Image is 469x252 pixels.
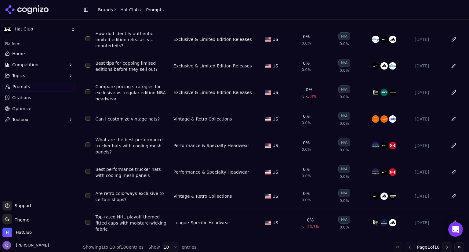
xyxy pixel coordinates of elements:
[449,88,459,97] button: Edit in sheet
[265,194,271,199] img: US flag
[340,121,349,126] span: 0.0%
[173,169,249,175] a: Performance & Specialty Headwear
[306,87,312,93] div: 0%
[173,142,249,149] div: Performance & Specialty Headwear
[389,115,396,123] img: lids
[415,169,443,175] div: [DATE]
[85,193,90,198] button: Select row 61
[2,39,75,49] div: Platform
[265,221,271,225] img: US flag
[417,244,440,250] span: Page 1 of 18
[380,89,388,96] img: dick's sporting goods
[2,104,75,113] a: Optimize
[340,41,349,46] span: 0.0%
[96,116,169,122] a: Can I customize vintage hats?
[302,94,305,99] span: ↘
[302,67,311,72] span: 0.0%
[380,193,388,200] img: adidas
[83,244,144,250] div: Showing 1 to 10 of 180 entries
[146,7,164,13] span: Prompts
[340,174,349,179] span: 0.0%
[96,31,169,49] div: How do I identify authentic limited-edition releases vs. counterfeits?
[372,62,379,70] img: nike
[96,214,169,232] a: Top-rated NHL playoff-themed fitted caps with moisture-wicking fabric
[272,142,278,149] span: US
[2,93,75,103] a: Citations
[2,60,75,70] button: Competition
[272,36,278,42] span: US
[272,63,278,69] span: US
[265,117,271,121] img: US flag
[85,169,90,174] button: Select row 50
[415,142,443,149] div: [DATE]
[389,168,396,176] img: under armour
[85,36,90,41] button: Select row 27
[173,116,232,122] div: Vintage & Retro Collections
[2,228,12,237] img: HatClub
[372,193,379,200] img: nike
[173,193,232,199] div: Vintage & Retro Collections
[96,166,169,178] a: Best performance trucker hats with cooling mesh panels
[340,148,349,153] span: 0.0%
[272,220,278,226] span: US
[372,168,379,176] img: patagonia
[12,106,31,112] span: Optimize
[372,36,379,43] img: stockx
[449,61,459,71] button: Edit in sheet
[272,193,278,199] span: US
[2,71,75,81] button: Topics
[449,34,459,44] button: Edit in sheet
[307,217,314,223] div: 0%
[380,36,388,43] img: nike
[85,116,90,121] button: Select row 44
[338,216,350,224] div: N/A
[173,220,230,226] a: League-Specific Headwear
[302,224,305,229] span: ↘
[85,220,90,225] button: Select row 68
[338,139,350,146] div: N/A
[415,220,443,226] div: [DATE]
[338,165,350,173] div: N/A
[96,84,169,102] div: Compare pricing strategies for exclusive vs. regular edition NBA headwear
[12,62,38,68] span: Competition
[302,174,311,178] span: 0.0%
[173,89,252,95] a: Exclusive & Limited Edition Releases
[12,73,25,79] span: Topics
[380,115,388,123] img: amazon
[338,85,350,93] div: N/A
[340,198,349,203] span: 0.0%
[2,24,12,34] img: Hat Club
[272,169,278,175] span: US
[306,94,317,99] span: -5.4%
[303,60,310,66] div: 0%
[12,218,29,222] span: Theme
[380,219,388,226] img: fanatics
[415,36,443,42] div: [DATE]
[340,68,349,73] span: 0.0%
[2,241,11,250] img: Chris Hayes
[303,113,310,119] div: 0%
[173,36,252,42] a: Exclusive & Limited Edition Releases
[380,168,388,176] img: nike
[173,63,252,69] a: Exclusive & Limited Edition Releases
[2,82,75,92] a: Prompts
[338,189,350,197] div: N/A
[2,115,75,124] button: Toolbox
[372,115,379,123] img: etsy
[372,219,379,226] img: new era
[340,95,349,99] span: 0.0%
[338,112,350,120] div: N/A
[389,219,396,226] img: adidas
[16,230,32,235] span: HatClub
[415,116,443,122] div: [DATE]
[303,190,310,196] div: 0%
[120,7,139,13] a: Hat Club
[85,142,90,147] button: Select row 49
[85,63,90,68] button: Select row 40
[448,222,463,237] div: Open Intercom Messenger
